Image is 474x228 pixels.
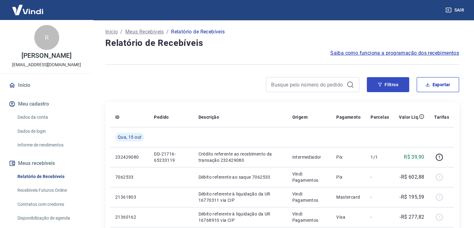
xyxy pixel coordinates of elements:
p: - [371,214,389,220]
p: Mastercard [336,194,361,200]
p: R$ 39,90 [404,153,424,161]
h4: Relatório de Recebíveis [105,37,459,49]
a: Disponibilização de agenda [15,212,86,225]
button: Meus recebíveis [7,156,86,170]
p: 21360162 [115,214,144,220]
p: [EMAIL_ADDRESS][DOMAIN_NAME] [12,62,81,68]
p: 21361803 [115,194,144,200]
button: Meu cadastro [7,97,86,111]
p: Descrição [198,114,219,120]
p: Vindi Pagamentos [292,211,326,223]
a: Recebíveis Futuros Online [15,184,86,197]
a: Início [7,78,86,92]
p: Parcelas [371,114,389,120]
div: R [34,25,59,50]
p: Relatório de Recebíveis [171,28,225,36]
p: Intermediador [292,154,326,160]
button: Filtros [367,77,409,92]
a: Contratos com credores [15,198,86,211]
p: Visa [336,214,361,220]
p: DD-21716-65233119 [154,151,188,163]
p: 7062533 [115,174,144,180]
a: Informe de rendimentos [15,139,86,151]
p: Débito referente à liquidação da UR 16768910 via CIP [198,211,282,223]
p: Origem [292,114,307,120]
p: 232429080 [115,154,144,160]
a: Saiba como funciona a programação dos recebimentos [330,49,459,57]
p: 1/1 [371,154,389,160]
p: Vindi Pagamentos [292,171,326,183]
p: -R$ 602,88 [400,173,424,181]
button: Sair [444,4,467,16]
span: Qua, 15 out [118,134,141,140]
a: Início [105,28,118,36]
a: Dados da conta [15,111,86,124]
p: -R$ 195,59 [400,193,424,201]
p: Pix [336,174,361,180]
p: / [166,28,169,36]
button: Exportar [417,77,459,92]
p: Pedido [154,114,169,120]
p: Tarifas [434,114,449,120]
p: / [120,28,122,36]
p: -R$ 277,82 [400,213,424,221]
p: Valor Líq. [399,114,419,120]
p: Pix [336,154,361,160]
a: Dados de login [15,125,86,138]
p: - [371,194,389,200]
img: Vindi [7,0,48,19]
a: Relatório de Recebíveis [15,170,86,183]
p: Débito referente ao saque 7062533 [198,174,282,180]
p: Crédito referente ao recebimento da transação 232429080 [198,151,282,163]
p: ID [115,114,120,120]
input: Busque pelo número do pedido [271,80,344,89]
p: Pagamento [336,114,361,120]
p: Vindi Pagamentos [292,191,326,203]
a: Meus Recebíveis [125,28,164,36]
p: Débito referente à liquidação da UR 16770311 via CIP [198,191,282,203]
p: - [371,174,389,180]
p: [PERSON_NAME] [22,52,71,59]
